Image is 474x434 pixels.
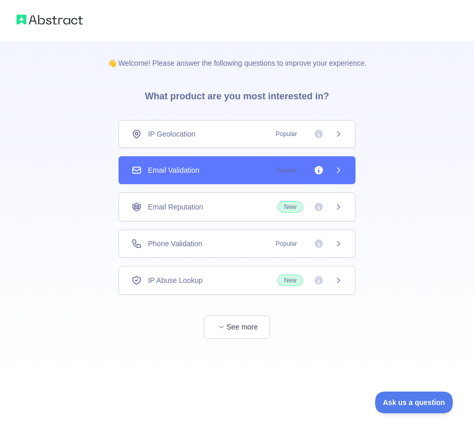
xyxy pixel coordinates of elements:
button: See more [204,316,270,339]
p: 👋 Welcome! Please answer the following questions to improve your experience. [91,41,383,68]
iframe: Toggle Customer Support [375,392,453,413]
span: Popular [270,129,303,139]
span: Phone Validation [148,238,202,249]
span: IP Geolocation [148,129,196,139]
span: New [277,275,303,286]
span: New [277,201,303,213]
span: IP Abuse Lookup [148,275,203,286]
img: Abstract logo [17,12,83,27]
span: Popular [270,165,303,175]
span: Popular [270,238,303,249]
span: Email Reputation [148,202,203,212]
h3: What product are you most interested in? [128,68,346,120]
span: Email Validation [148,165,199,175]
